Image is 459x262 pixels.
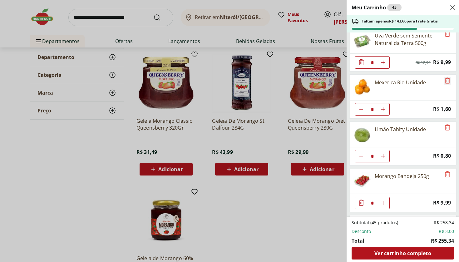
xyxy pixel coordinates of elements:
button: Remove [444,30,451,38]
input: Quantidade Atual [368,197,377,209]
button: Diminuir Quantidade [355,103,368,116]
span: R$ 258,34 [434,220,454,226]
input: Quantidade Atual [368,57,377,68]
span: R$ 1,60 [433,105,451,113]
span: Ver carrinho completo [374,251,431,256]
span: R$ 255,34 [431,237,454,245]
input: Quantidade Atual [368,150,377,162]
span: R$ 9,99 [433,58,451,67]
button: Remove [444,124,451,131]
div: Limão Tahity Unidade [375,126,426,133]
span: Desconto [352,228,371,235]
button: Diminuir Quantidade [355,197,368,209]
h2: Meu Carrinho [352,4,402,11]
span: Total [352,237,364,245]
img: Limão Tahity Unidade [353,126,371,143]
button: Diminuir Quantidade [355,56,368,69]
input: Quantidade Atual [368,103,377,115]
div: Morango Bandeja 250g [375,172,429,180]
button: Aumentar Quantidade [377,56,389,69]
button: Remove [444,77,451,85]
img: Morango Bandeja 250g [353,172,371,190]
span: R$ 0,80 [433,152,451,160]
div: Uva Verde sem Semente Natural da Terra 500g [375,32,441,47]
span: -R$ 3,00 [437,228,454,235]
span: Subtotal (45 produtos) [352,220,398,226]
a: Ver carrinho completo [352,247,454,260]
button: Aumentar Quantidade [377,197,389,209]
img: Mexerica Rio Unidade [353,79,371,96]
div: Mexerica Rio Unidade [375,79,426,86]
button: Remove [444,171,451,178]
img: Uva verde sem semente Natural da Terra 500g [353,32,371,49]
div: 45 [387,4,402,11]
button: Diminuir Quantidade [355,150,368,162]
button: Aumentar Quantidade [377,150,389,162]
span: Faltam apenas R$ 143,66 para Frete Grátis [362,19,438,24]
span: R$ 9,99 [433,199,451,207]
span: R$ 12,99 [416,60,431,65]
button: Aumentar Quantidade [377,103,389,116]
